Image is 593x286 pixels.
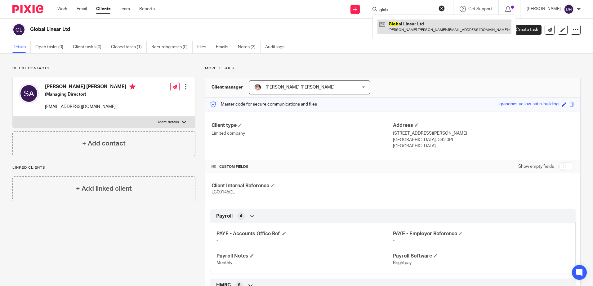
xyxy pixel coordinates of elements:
img: svg%3E [12,23,25,36]
p: Master code for secure communications and files [210,101,317,107]
p: Linked clients [12,165,195,170]
p: More details [158,120,179,125]
button: Clear [439,5,445,11]
i: Primary [129,84,136,90]
span: Get Support [468,7,492,11]
input: Search [379,7,435,13]
h4: PAYE - Accounts Office Ref. [216,231,393,237]
h4: Payroll Notes [216,253,393,259]
h4: + Add contact [82,139,126,148]
h4: Client Internal Reference [212,183,393,189]
span: LC00145GL [212,190,235,194]
h4: CUSTOM FIELDS [212,164,393,169]
a: Team [120,6,130,12]
a: Files [197,41,211,53]
p: Client contacts [12,66,195,71]
a: Emails [216,41,233,53]
span: 4 [240,213,242,219]
span: Brightpay [393,261,412,265]
h2: Global Linear Ltd [30,26,403,33]
div: grandpas-yellow-satin-building [499,101,559,108]
h3: Client manager [212,84,243,90]
span: Payroll [216,213,233,219]
img: svg%3E [564,4,574,14]
label: Show empty fields [518,163,554,170]
p: [GEOGRAPHIC_DATA], G42 0PL [393,137,574,143]
img: svg%3E [19,84,39,103]
h4: PAYE - Employer Reference [393,231,569,237]
a: Closed tasks (1) [111,41,147,53]
a: Details [12,41,31,53]
p: [PERSON_NAME] [527,6,561,12]
img: Pixie [12,5,43,13]
a: Email [77,6,87,12]
h5: (Managing Director) [45,91,136,97]
span: - [216,238,218,243]
p: More details [205,66,581,71]
a: Audit logs [265,41,289,53]
p: [STREET_ADDRESS][PERSON_NAME] [393,130,574,136]
h4: + Add linked client [76,184,132,193]
h4: Payroll Software [393,253,569,259]
a: Reports [139,6,155,12]
a: Clients [96,6,110,12]
a: Client tasks (0) [73,41,106,53]
span: [PERSON_NAME] [PERSON_NAME] [265,85,335,89]
a: Create task [506,25,542,35]
p: Limited company [212,130,393,136]
a: Open tasks (0) [35,41,68,53]
span: - [393,238,395,243]
p: [GEOGRAPHIC_DATA] [393,143,574,149]
p: [EMAIL_ADDRESS][DOMAIN_NAME] [45,104,136,110]
a: Recurring tasks (0) [151,41,193,53]
span: Monthly [216,261,232,265]
a: Notes (3) [238,41,261,53]
img: Snapchat-630390547_1.png [254,84,261,91]
a: Work [57,6,67,12]
h4: Address [393,122,574,129]
h4: Client type [212,122,393,129]
h4: [PERSON_NAME] [PERSON_NAME] [45,84,136,91]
